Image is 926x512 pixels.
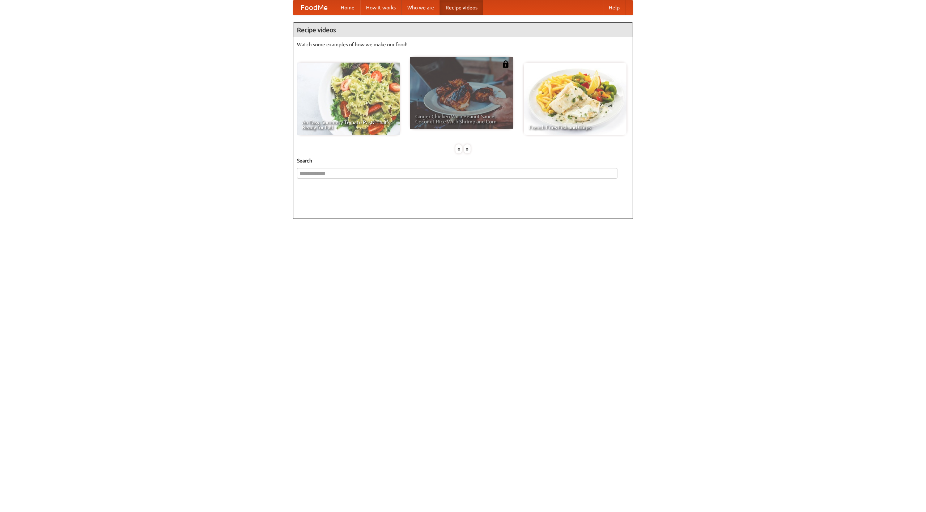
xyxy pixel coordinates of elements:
[360,0,402,15] a: How it works
[293,0,335,15] a: FoodMe
[464,144,471,153] div: »
[302,120,395,130] span: An Easy, Summery Tomato Pasta That's Ready for Fall
[529,125,621,130] span: French Fries Fish and Chips
[402,0,440,15] a: Who we are
[440,0,483,15] a: Recipe videos
[455,144,462,153] div: «
[293,23,633,37] h4: Recipe videos
[297,157,629,164] h5: Search
[297,41,629,48] p: Watch some examples of how we make our food!
[335,0,360,15] a: Home
[297,63,400,135] a: An Easy, Summery Tomato Pasta That's Ready for Fall
[603,0,625,15] a: Help
[524,63,626,135] a: French Fries Fish and Chips
[502,60,509,68] img: 483408.png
